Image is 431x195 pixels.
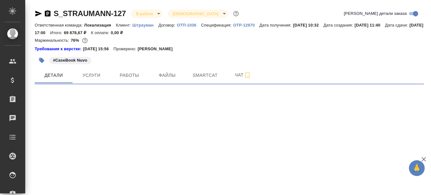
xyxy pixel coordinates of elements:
[35,53,49,67] button: Добавить тэг
[35,46,83,52] a: Требования к верстке:
[53,57,87,64] p: #CaseBook Nuvo
[133,23,158,27] p: Штрауман
[50,30,64,35] p: Итого:
[83,46,114,52] p: [DATE] 15:56
[228,71,258,79] span: Чат
[76,71,107,79] span: Услуги
[91,30,111,35] p: К оплате:
[35,10,42,17] button: Скопировать ссылку для ЯМессенджера
[54,9,126,18] a: S_STRAUMANN-127
[114,46,138,52] p: Проверено:
[355,23,385,27] p: [DATE] 11:40
[114,71,145,79] span: Работы
[168,9,228,18] div: В работе
[293,23,324,27] p: [DATE] 10:32
[233,23,259,27] p: OTP-12970
[171,11,220,16] button: [DEMOGRAPHIC_DATA]
[131,9,162,18] div: В работе
[35,23,84,27] p: Ответственная команда:
[35,46,83,52] div: Нажми, чтобы открыть папку с инструкцией
[64,30,91,35] p: 69 878,67 ₽
[232,9,240,18] button: Доп статусы указывают на важность/срочность заказа
[111,30,127,35] p: 0,00 ₽
[323,23,354,27] p: Дата создания:
[344,10,407,17] span: [PERSON_NAME] детали заказа
[158,23,177,27] p: Договор:
[49,57,92,63] span: CaseBook Nuvo
[409,160,425,176] button: 🙏
[385,23,409,27] p: Дата сдачи:
[138,46,177,52] p: [PERSON_NAME]
[71,38,80,43] p: 76%
[134,11,155,16] button: В работе
[411,161,422,175] span: 🙏
[152,71,182,79] span: Файлы
[44,10,51,17] button: Скопировать ссылку
[177,23,201,27] p: ОТП-1036
[81,36,89,45] button: 14067.81 RUB;
[84,23,116,27] p: Локализация
[133,22,158,27] a: Штрауман
[190,71,220,79] span: Smartcat
[177,22,201,27] a: ОТП-1036
[38,71,69,79] span: Детали
[233,22,259,27] a: OTP-12970
[116,23,132,27] p: Клиент:
[244,71,251,79] svg: Подписаться
[201,23,233,27] p: Спецификация:
[35,38,71,43] p: Маржинальность:
[259,23,293,27] p: Дата получения:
